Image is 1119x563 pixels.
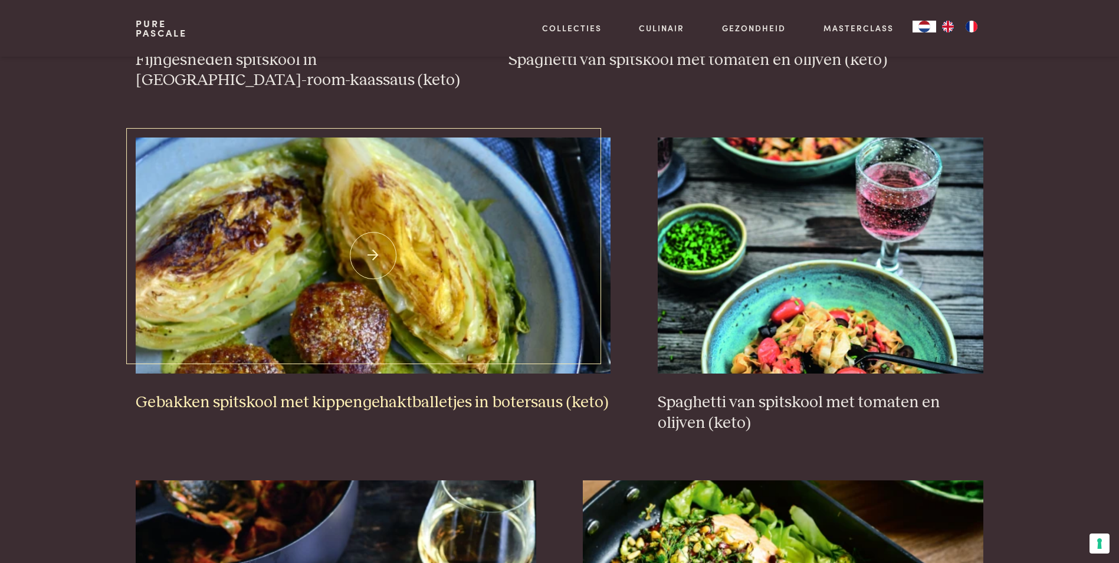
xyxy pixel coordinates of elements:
a: Collecties [542,22,602,34]
h3: Gebakken spitskool met kippengehaktballetjes in botersaus (keto) [136,392,611,413]
a: NL [913,21,936,32]
a: FR [960,21,983,32]
img: Spaghetti van spitskool met tomaten en olijven (keto) [658,138,983,374]
ul: Language list [936,21,983,32]
a: Masterclass [823,22,894,34]
img: Gebakken spitskool met kippengehaktballetjes in botersaus (keto) [136,138,611,374]
a: Gezondheid [722,22,786,34]
a: PurePascale [136,19,187,38]
h3: Fijngesneden spitskool in [GEOGRAPHIC_DATA]-room-kaassaus (keto) [136,50,461,91]
aside: Language selected: Nederlands [913,21,983,32]
button: Uw voorkeuren voor toestemming voor trackingtechnologieën [1090,533,1110,554]
a: Gebakken spitskool met kippengehaktballetjes in botersaus (keto) Gebakken spitskool met kippengeh... [136,138,611,413]
div: Language [913,21,936,32]
h3: Spaghetti van spitskool met tomaten en olijven (keto) [508,50,983,71]
a: EN [936,21,960,32]
a: Spaghetti van spitskool met tomaten en olijven (keto) Spaghetti van spitskool met tomaten en olij... [658,138,983,433]
a: Culinair [639,22,684,34]
h3: Spaghetti van spitskool met tomaten en olijven (keto) [658,392,983,433]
